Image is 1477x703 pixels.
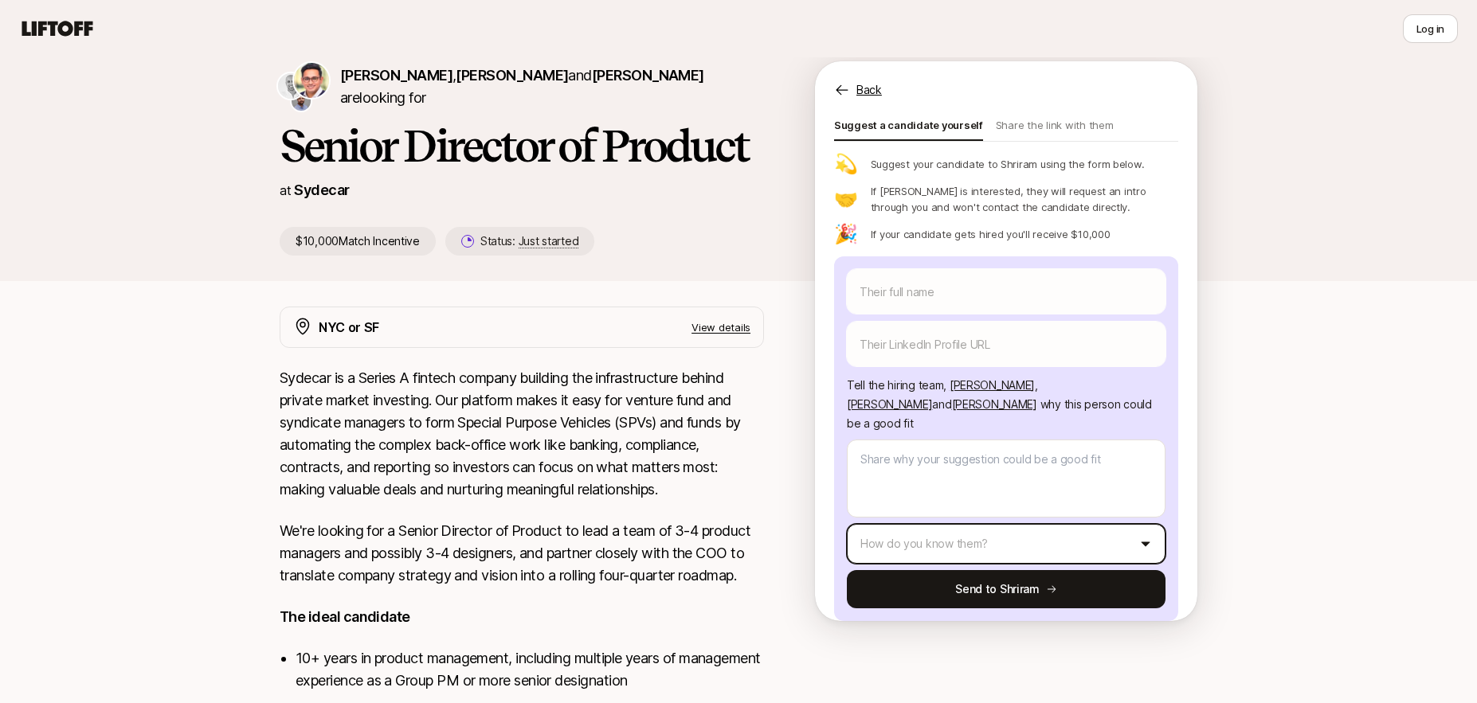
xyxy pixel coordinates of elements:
[480,232,578,251] p: Status:
[996,117,1114,139] p: Share the link with them
[952,397,1037,411] span: [PERSON_NAME]
[519,234,579,248] span: Just started
[834,189,858,209] p: 🤝
[280,180,291,201] p: at
[592,67,704,84] span: [PERSON_NAME]
[871,156,1145,172] p: Suggest your candidate to Shriram using the form below.
[847,376,1166,433] p: Tell the hiring team, why this person could be a good fit
[932,397,1037,411] span: and
[950,378,1035,392] span: [PERSON_NAME]
[834,225,858,244] p: 🎉
[456,67,568,84] span: [PERSON_NAME]
[834,117,983,139] p: Suggest a candidate yourself
[319,317,379,338] p: NYC or SF
[871,183,1178,215] p: If [PERSON_NAME] is interested, they will request an intro through you and won't contact the cand...
[296,647,764,692] li: 10+ years in product management, including multiple years of management experience as a Group PM ...
[292,92,311,111] img: Adam Hill
[340,67,453,84] span: [PERSON_NAME]
[280,608,410,625] strong: The ideal candidate
[280,227,436,256] p: $10,000 Match Incentive
[568,67,703,84] span: and
[280,520,764,587] p: We're looking for a Senior Director of Product to lead a team of 3-4 product managers and possibl...
[691,319,750,335] p: View details
[280,367,764,501] p: Sydecar is a Series A fintech company building the infrastructure behind private market investing...
[856,80,882,100] p: Back
[340,64,764,109] p: are looking for
[453,67,568,84] span: ,
[847,397,932,411] span: [PERSON_NAME]
[280,122,764,170] h1: Senior Director of Product
[278,73,304,99] img: Nik Talreja
[847,570,1166,608] button: Send to Shriram
[1403,14,1458,43] button: Log in
[871,226,1111,242] p: If your candidate gets hired you'll receive $10,000
[294,63,329,98] img: Shriram Bhashyam
[834,154,858,174] p: 💫
[294,182,349,198] a: Sydecar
